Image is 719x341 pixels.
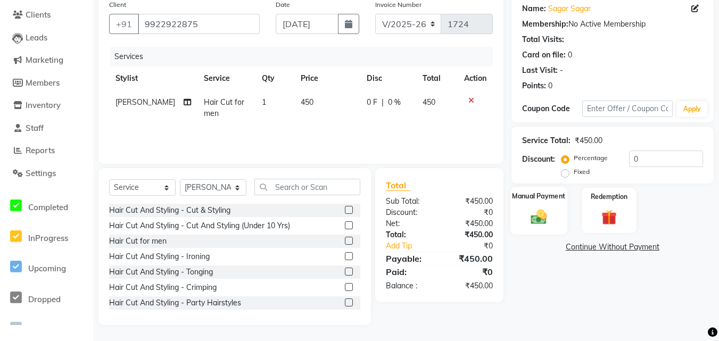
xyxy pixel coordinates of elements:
div: 0 [568,49,572,61]
div: Hair Cut And Styling - Party Hairstyles [109,297,241,309]
span: Total [386,180,410,191]
button: Apply [677,101,707,117]
label: Percentage [574,153,608,163]
th: Total [416,66,458,90]
div: Card on file: [522,49,566,61]
input: Search by Name/Mobile/Email/Code [138,14,260,34]
div: Sub Total: [378,196,439,207]
a: Staff [3,122,90,135]
span: [PERSON_NAME] [115,97,175,107]
img: _cash.svg [526,207,552,226]
div: ₹450.00 [439,229,500,240]
div: - [560,65,563,76]
span: Hair Cut for men [204,97,244,118]
div: 0 [548,80,552,92]
div: Hair Cut And Styling - Cut & Styling [109,205,230,216]
div: Paid: [378,265,439,278]
div: ₹450.00 [439,252,500,265]
label: Redemption [591,192,627,202]
div: No Active Membership [522,19,703,30]
span: 450 [301,97,313,107]
span: Members [26,78,60,88]
span: Leads [26,32,47,43]
a: Inventory [3,99,90,112]
th: Qty [255,66,294,90]
div: Points: [522,80,546,92]
div: ₹450.00 [439,280,500,292]
th: Action [458,66,493,90]
span: 450 [423,97,435,107]
div: ₹0 [450,240,501,252]
div: Hair Cut And Styling - Crimping [109,282,217,293]
div: Total: [378,229,439,240]
div: Last Visit: [522,65,558,76]
a: Continue Without Payment [514,242,712,253]
a: Clients [3,9,90,21]
span: 0 F [367,97,377,108]
div: Discount: [522,154,555,165]
div: Payable: [378,252,439,265]
span: Staff [26,123,44,133]
span: Settings [26,168,56,178]
a: Leads [3,32,90,44]
div: ₹450.00 [575,135,602,146]
input: Enter Offer / Coupon Code [582,101,673,117]
input: Search or Scan [254,179,360,195]
span: Inventory [26,100,61,110]
a: Reports [3,145,90,157]
div: Service Total: [522,135,571,146]
span: Reports [26,145,55,155]
div: ₹450.00 [439,218,500,229]
a: Marketing [3,54,90,66]
span: Marketing [26,55,63,65]
div: ₹450.00 [439,196,500,207]
div: Hair Cut And Styling - Cut And Styling (Under 10 Yrs) [109,220,290,231]
label: Manual Payment [512,191,565,201]
a: Settings [3,168,90,180]
div: Hair Cut for men [109,236,167,247]
a: Sagar Sagar [548,3,591,14]
div: ₹0 [439,207,500,218]
div: Hair Cut And Styling - Tonging [109,267,213,278]
div: Hair Cut And Styling - Ironing [109,251,210,262]
div: Coupon Code [522,103,582,114]
div: Total Visits: [522,34,564,45]
th: Service [197,66,255,90]
span: 1 [262,97,266,107]
a: Members [3,77,90,89]
div: Net: [378,218,439,229]
div: Name: [522,3,546,14]
div: Balance : [378,280,439,292]
th: Disc [360,66,416,90]
th: Price [294,66,360,90]
div: ₹0 [439,265,500,278]
th: Stylist [109,66,197,90]
a: Add Tip [378,240,449,252]
span: Clients [26,10,51,20]
span: | [382,97,384,108]
button: +91 [109,14,139,34]
span: Upcoming [28,263,66,273]
img: _gift.svg [597,208,622,227]
span: InProgress [28,233,68,243]
label: Fixed [574,167,590,177]
span: Completed [28,202,68,212]
div: Services [110,47,501,66]
div: Discount: [378,207,439,218]
div: Membership: [522,19,568,30]
span: 0 % [388,97,401,108]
